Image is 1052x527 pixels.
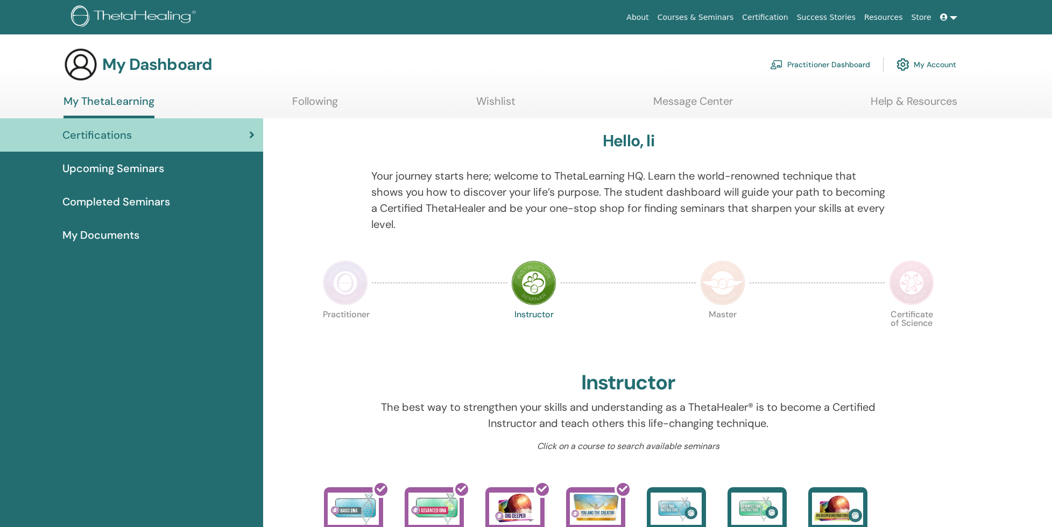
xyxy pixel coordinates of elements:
[731,493,782,525] img: Advanced DNA Instructors
[770,60,783,69] img: chalkboard-teacher.svg
[871,95,957,116] a: Help & Resources
[371,399,885,431] p: The best way to strengthen your skills and understanding as a ThetaHealer® is to become a Certifi...
[62,227,139,243] span: My Documents
[653,95,733,116] a: Message Center
[62,194,170,210] span: Completed Seminars
[603,131,654,151] h3: Hello, li
[323,310,368,355] p: Practitioner
[700,260,745,305] img: Master
[896,53,956,76] a: My Account
[896,55,909,74] img: cog.svg
[907,8,936,27] a: Store
[63,47,98,82] img: generic-user-icon.jpg
[860,8,907,27] a: Resources
[738,8,792,27] a: Certification
[770,53,870,76] a: Practitioner Dashboard
[408,493,460,525] img: Advanced DNA
[793,8,860,27] a: Success Stories
[622,8,653,27] a: About
[653,8,738,27] a: Courses & Seminars
[371,168,885,232] p: Your journey starts here; welcome to ThetaLearning HQ. Learn the world-renowned technique that sh...
[511,260,556,305] img: Instructor
[62,127,132,143] span: Certifications
[63,95,154,118] a: My ThetaLearning
[889,260,934,305] img: Certificate of Science
[323,260,368,305] img: Practitioner
[489,493,540,525] img: Dig Deeper
[889,310,934,355] p: Certificate of Science
[511,310,556,355] p: Instructor
[812,493,863,525] img: Dig Deeper Instructors
[71,5,200,30] img: logo.png
[651,493,702,525] img: Basic DNA Instructors
[328,493,379,525] img: Basic DNA
[292,95,338,116] a: Following
[371,440,885,453] p: Click on a course to search available seminars
[570,493,621,522] img: You and the Creator
[62,160,164,176] span: Upcoming Seminars
[476,95,516,116] a: Wishlist
[700,310,745,355] p: Master
[581,371,675,395] h2: Instructor
[102,55,212,74] h3: My Dashboard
